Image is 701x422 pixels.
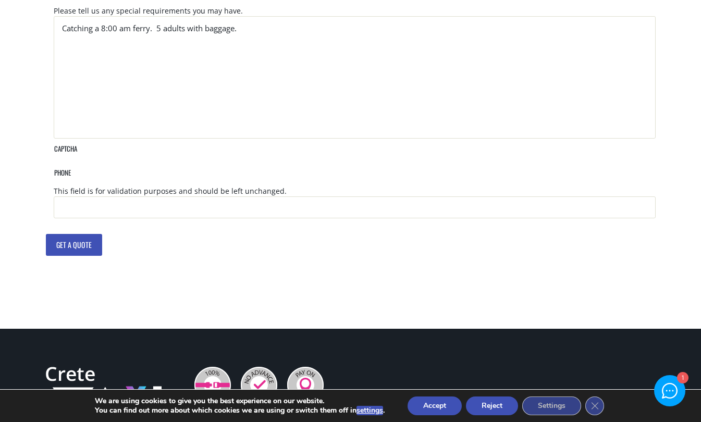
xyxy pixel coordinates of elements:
div: This field is for validation purposes and should be left unchanged. [54,186,656,196]
button: Settings [522,396,581,415]
p: We are using cookies to give you the best experience on our website. [95,396,385,406]
input: Get a quote [46,234,102,256]
img: Pay On Arrival [287,367,324,403]
button: Accept [408,396,462,415]
label: CAPTCHA [54,144,77,162]
img: No Advance Payment [241,367,277,403]
div: 1 [677,373,687,384]
button: settings [356,406,383,415]
label: Phone [54,168,71,186]
p: You can find out more about which cookies we are using or switch them off in . [95,406,385,415]
img: 100% Safe [194,367,231,403]
textarea: Catching a 8:00 am ferry. 5 adults with baggage. [54,16,656,139]
button: Close GDPR Cookie Banner [585,396,604,415]
div: Please tell us any special requirements you may have. [54,6,656,16]
button: Reject [466,396,518,415]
